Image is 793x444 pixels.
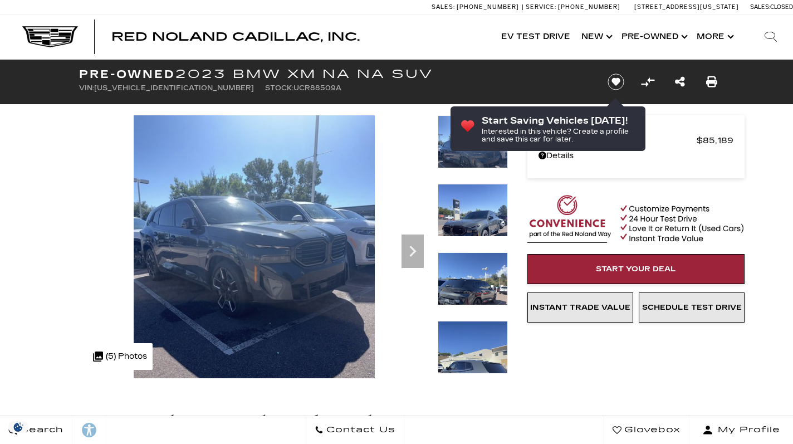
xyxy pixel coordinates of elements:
span: Glovebox [621,422,681,438]
a: Service: [PHONE_NUMBER] [522,4,623,10]
a: Start Your Deal [527,254,745,284]
div: Next [402,235,424,268]
span: Contact Us [324,422,395,438]
a: Schedule Test Drive [639,292,745,323]
button: Open user profile menu [689,416,793,444]
span: [PHONE_NUMBER] [558,3,620,11]
a: Details [539,148,733,164]
section: Click to Open Cookie Consent Modal [6,421,31,433]
img: Used 2023 BMW NA image 1 [438,115,508,208]
span: Sales: [432,3,455,11]
span: Closed [770,3,793,11]
span: Red [PERSON_NAME] [539,133,697,148]
img: Opt-Out Icon [6,421,31,433]
span: My Profile [713,422,780,438]
span: VIN: [79,84,94,92]
a: Share this Pre-Owned 2023 BMW XM NA NA SUV [675,74,685,90]
span: Service: [526,3,556,11]
img: Used 2023 BMW NA image 3 [438,252,508,345]
span: Start Your Deal [596,265,676,274]
a: Sales: [PHONE_NUMBER] [432,4,522,10]
button: Compare Vehicle [639,74,656,90]
a: Instant Trade Value [527,292,633,323]
a: [STREET_ADDRESS][US_STATE] [634,3,739,11]
span: [US_VEHICLE_IDENTIFICATION_NUMBER] [94,84,254,92]
a: Pre-Owned [616,14,691,59]
span: Schedule Test Drive [642,303,742,312]
a: EV Test Drive [496,14,576,59]
div: (5) Photos [87,343,153,370]
a: Glovebox [604,416,689,444]
img: Used 2023 BMW NA image 4 [438,321,508,414]
span: Stock: [265,84,293,92]
img: Used 2023 BMW NA image 1 [79,115,429,437]
strong: Pre-Owned [79,67,175,81]
a: Print this Pre-Owned 2023 BMW XM NA NA SUV [706,74,717,90]
h1: 2023 BMW XM NA NA SUV [79,68,589,80]
a: New [576,14,616,59]
span: [PHONE_NUMBER] [457,3,519,11]
span: UCR88509A [293,84,341,92]
a: Contact Us [306,416,404,444]
span: Instant Trade Value [530,303,630,312]
button: Save vehicle [604,73,628,91]
button: More [691,14,737,59]
a: Red [PERSON_NAME] $85,189 [539,133,733,148]
a: Red Noland Cadillac, Inc. [111,31,360,42]
span: Sales: [750,3,770,11]
span: $85,189 [697,133,733,148]
span: Search [17,422,63,438]
span: Red Noland Cadillac, Inc. [111,30,360,43]
img: Used 2023 BMW NA image 2 [438,184,508,277]
img: Cadillac Dark Logo with Cadillac White Text [22,26,78,47]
